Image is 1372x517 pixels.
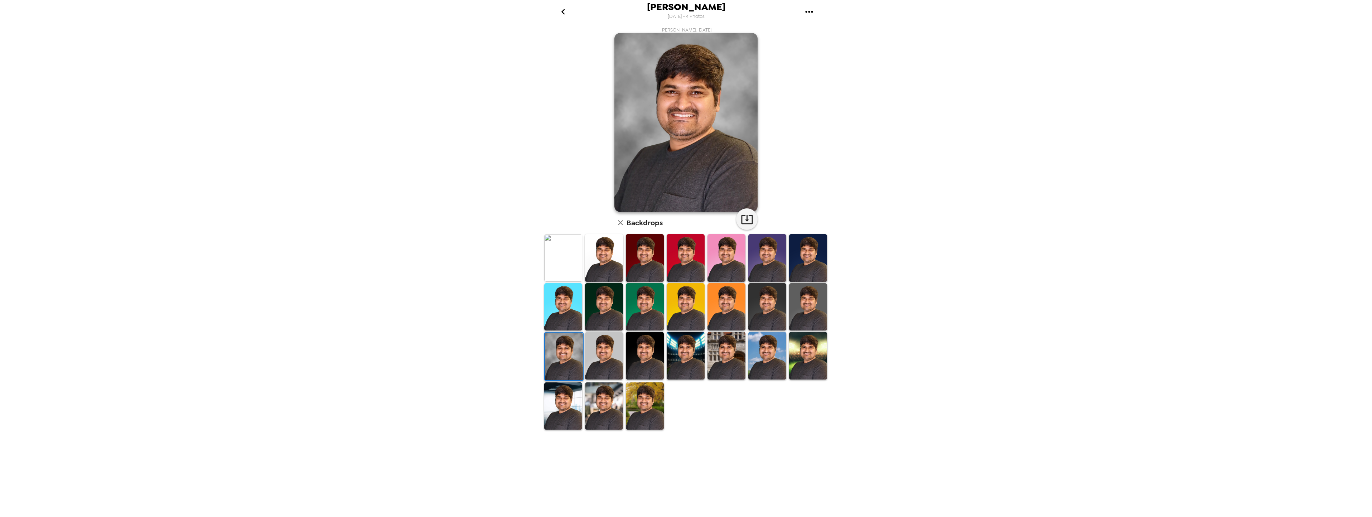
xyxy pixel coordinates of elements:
[668,12,705,21] span: [DATE] • 4 Photos
[627,217,663,228] h6: Backdrops
[544,234,582,282] img: Original
[647,2,725,12] span: [PERSON_NAME]
[614,33,758,212] img: user
[661,27,712,33] span: [PERSON_NAME] , [DATE]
